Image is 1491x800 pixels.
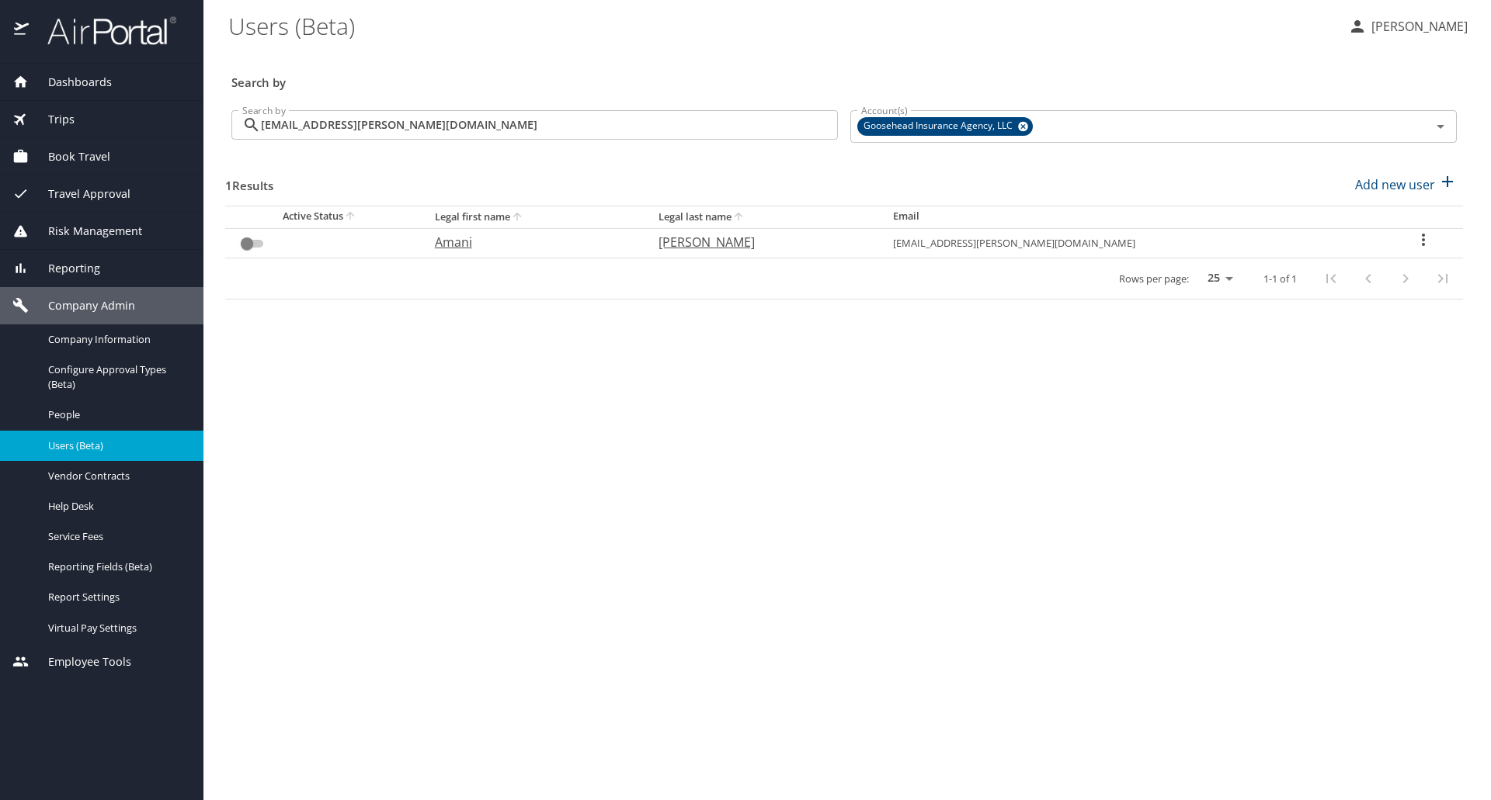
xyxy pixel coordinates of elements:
th: Email [881,206,1383,228]
p: Add new user [1355,175,1435,194]
span: Vendor Contracts [48,469,185,483]
span: Employee Tools [29,653,131,670]
div: Goosehead Insurance Agency, LLC [857,117,1033,136]
span: People [48,407,185,422]
input: Search by name or email [261,110,838,140]
span: Configure Approval Types (Beta) [48,362,185,392]
select: rows per page [1195,267,1239,290]
p: Amani [435,233,628,251]
th: Legal first name [422,206,647,228]
button: Add new user [1349,168,1463,202]
p: [PERSON_NAME] [659,233,862,251]
button: sort [732,210,747,225]
span: Virtual Pay Settings [48,621,185,635]
span: Travel Approval [29,185,130,203]
span: Reporting Fields (Beta) [48,559,185,574]
h3: Search by [231,64,1457,92]
h3: 1 Results [225,168,273,195]
span: Report Settings [48,590,185,604]
th: Legal last name [646,206,881,228]
td: [EMAIL_ADDRESS][PERSON_NAME][DOMAIN_NAME] [881,228,1383,258]
button: sort [510,210,526,225]
h1: Users (Beta) [228,2,1336,50]
img: airportal-logo.png [30,16,176,46]
button: sort [343,210,359,224]
img: icon-airportal.png [14,16,30,46]
button: [PERSON_NAME] [1342,12,1474,40]
span: Book Travel [29,148,110,165]
span: Reporting [29,260,100,277]
span: Help Desk [48,499,185,514]
span: Company Information [48,332,185,347]
span: Company Admin [29,297,135,314]
span: Users (Beta) [48,438,185,453]
table: User Search Table [225,206,1463,300]
button: Open [1430,116,1451,137]
p: Rows per page: [1119,274,1189,284]
p: 1-1 of 1 [1263,274,1297,284]
p: [PERSON_NAME] [1367,17,1468,36]
th: Active Status [225,206,422,228]
span: Risk Management [29,223,142,240]
span: Service Fees [48,529,185,544]
span: Trips [29,111,75,128]
span: Goosehead Insurance Agency, LLC [857,118,1022,134]
span: Dashboards [29,74,112,91]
